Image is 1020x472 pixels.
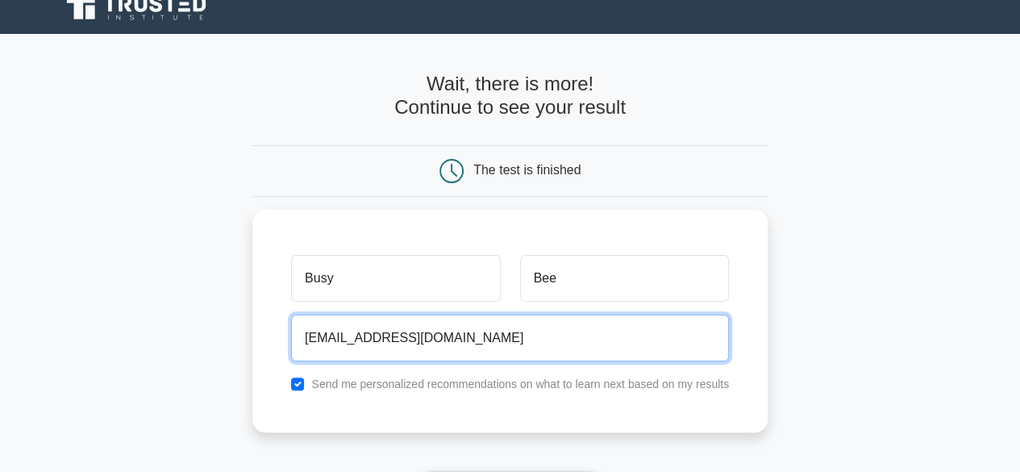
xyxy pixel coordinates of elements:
[311,378,729,391] label: Send me personalized recommendations on what to learn next based on my results
[252,73,768,119] h4: Wait, there is more! Continue to see your result
[520,255,729,302] input: Last name
[291,315,729,361] input: Email
[291,255,500,302] input: First name
[473,163,581,177] div: The test is finished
